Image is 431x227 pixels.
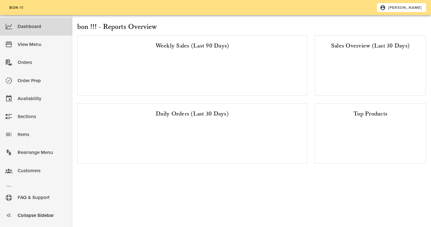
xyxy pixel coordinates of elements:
[377,3,426,12] button: [PERSON_NAME]
[18,184,67,194] div: Shop Settings
[83,109,302,119] div: Daily Orders (Last 30 Days)
[83,41,302,51] div: Weekly Sales (Last 90 Days)
[320,41,421,51] div: Sales Overview (Last 30 Days)
[18,192,67,203] div: FAQ & Support
[5,3,27,12] a: bon !!!
[18,39,67,50] div: View Menu
[18,129,67,140] div: Items
[77,21,426,33] h2: bon !!! - Reports Overview
[18,166,67,176] div: Customers
[18,111,67,122] div: Sections
[18,57,67,68] div: Orders
[18,94,67,104] div: Availability
[18,210,67,221] div: Collapse Sidebar
[381,5,422,10] span: [PERSON_NAME]
[18,147,67,158] div: Rearrange Menu
[18,76,67,86] div: Order Prep
[320,109,421,119] div: Top Products
[18,21,67,32] div: Dashboard
[9,5,24,10] span: bon !!!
